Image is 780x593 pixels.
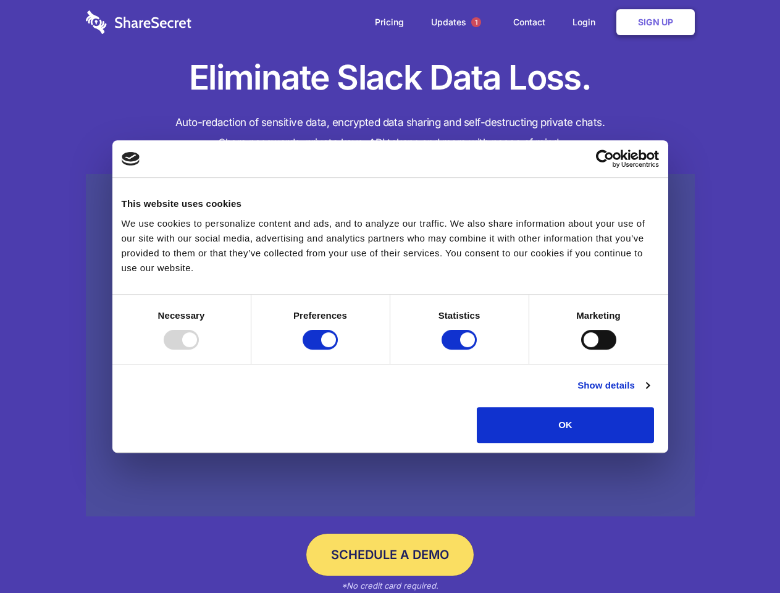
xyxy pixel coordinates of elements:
img: logo [122,152,140,166]
strong: Necessary [158,310,205,321]
strong: Preferences [293,310,347,321]
a: Show details [577,378,649,393]
div: This website uses cookies [122,196,659,211]
h1: Eliminate Slack Data Loss. [86,56,695,100]
strong: Statistics [438,310,480,321]
a: Pricing [363,3,416,41]
em: *No credit card required. [342,581,438,591]
a: Sign Up [616,9,695,35]
a: Contact [501,3,558,41]
span: 1 [471,17,481,27]
div: We use cookies to personalize content and ads, and to analyze our traffic. We also share informat... [122,216,659,275]
a: Login [560,3,614,41]
button: OK [477,407,654,443]
a: Wistia video thumbnail [86,174,695,517]
a: Schedule a Demo [306,534,474,576]
strong: Marketing [576,310,621,321]
h4: Auto-redaction of sensitive data, encrypted data sharing and self-destructing private chats. Shar... [86,112,695,153]
a: Usercentrics Cookiebot - opens in a new window [551,149,659,168]
img: logo-wordmark-white-trans-d4663122ce5f474addd5e946df7df03e33cb6a1c49d2221995e7729f52c070b2.svg [86,11,191,34]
